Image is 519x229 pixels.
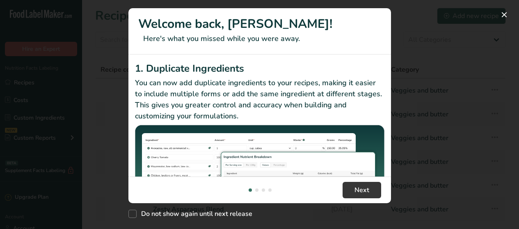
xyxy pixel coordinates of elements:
img: Duplicate Ingredients [135,125,384,218]
span: Do not show again until next release [137,210,252,218]
button: Next [343,182,381,198]
h2: 1. Duplicate Ingredients [135,61,384,76]
p: You can now add duplicate ingredients to your recipes, making it easier to include multiple forms... [135,77,384,122]
h1: Welcome back, [PERSON_NAME]! [138,15,381,33]
p: Here's what you missed while you were away. [138,33,381,44]
span: Next [354,185,369,195]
